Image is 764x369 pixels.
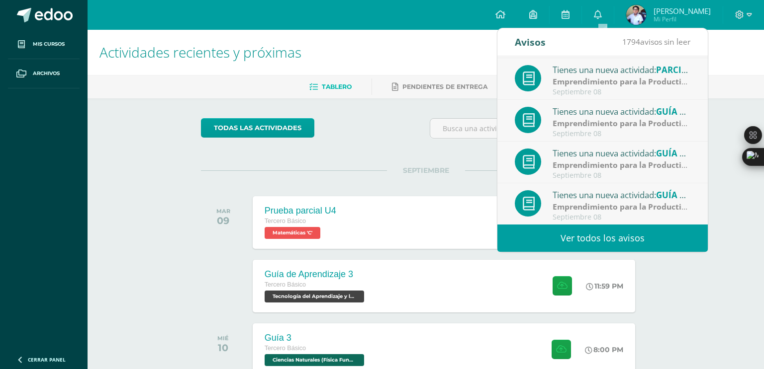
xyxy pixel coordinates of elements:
[656,106,700,117] span: GUÍA NO.4
[497,224,708,252] a: Ver todos los avisos
[553,88,691,96] div: Septiembre 08
[265,291,364,302] span: Tecnología del Aprendizaje y la Comunicación (TIC) 'C'
[201,118,314,138] a: todas las Actividades
[622,36,640,47] span: 1794
[626,5,646,25] img: 1d7df06f810080ab719827964f981e01.png
[553,171,691,180] div: Septiembre 08
[553,76,703,87] strong: Emprendimiento para la Productividad
[515,28,546,56] div: Avisos
[309,79,352,95] a: Tablero
[216,215,230,226] div: 09
[265,333,367,343] div: Guía 3
[553,118,703,129] strong: Emprendimiento para la Productividad
[99,43,301,62] span: Actividades recientes y próximas
[586,282,623,291] div: 11:59 PM
[654,15,711,23] span: Mi Perfil
[217,335,229,342] div: MIÉ
[265,345,306,352] span: Tercero Básico
[265,206,336,216] div: Prueba parcial U4
[553,159,703,170] strong: Emprendimiento para la Productividad
[33,40,65,48] span: Mis cursos
[553,159,691,171] div: | Zona
[553,63,691,76] div: Tienes una nueva actividad:
[656,64,739,75] span: PARCIAL IV UNIDAD
[553,201,703,212] strong: Emprendimiento para la Productividad
[33,70,60,77] span: Archivos
[656,148,700,159] span: GUÍA NO.3
[553,201,691,213] div: | Zona
[265,218,306,224] span: Tercero Básico
[216,208,230,215] div: MAR
[265,269,367,280] div: Guía de Aprendizaje 3
[8,59,80,88] a: Archivos
[28,356,66,363] span: Cerrar panel
[553,105,691,118] div: Tienes una nueva actividad:
[585,345,623,354] div: 8:00 PM
[387,166,465,175] span: SEPTIEMBRE
[265,354,364,366] span: Ciencias Naturales (Física Fundamental) 'C'
[265,281,306,288] span: Tercero Básico
[553,147,691,159] div: Tienes una nueva actividad:
[8,30,80,59] a: Mis cursos
[402,83,487,90] span: Pendientes de entrega
[322,83,352,90] span: Tablero
[217,342,229,354] div: 10
[265,227,320,239] span: Matemáticas 'C'
[553,130,691,138] div: Septiembre 08
[553,188,691,201] div: Tienes una nueva actividad:
[553,213,691,221] div: Septiembre 08
[656,189,700,201] span: GUÍA NO.2
[392,79,487,95] a: Pendientes de entrega
[622,36,690,47] span: avisos sin leer
[553,76,691,87] div: | Parcial
[553,118,691,129] div: | Zona
[654,6,711,16] span: [PERSON_NAME]
[430,119,651,138] input: Busca una actividad próxima aquí...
